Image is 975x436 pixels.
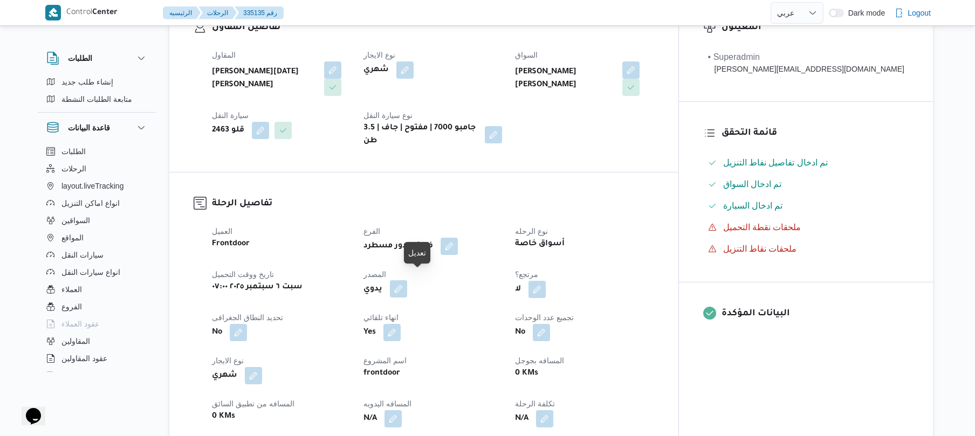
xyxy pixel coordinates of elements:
[363,227,380,236] span: الفرع
[212,51,236,59] span: المقاول
[198,6,237,19] button: الرحلات
[212,281,303,294] b: سبت ٦ سبتمبر ٢٠٢٥ ٠٧:٠٠
[363,313,399,322] span: انهاء تلقائي
[363,51,395,59] span: نوع الايجار
[42,281,152,298] button: العملاء
[212,20,654,35] h3: تفاصيل المقاول
[708,64,904,75] div: [PERSON_NAME][EMAIL_ADDRESS][DOMAIN_NAME]
[61,317,99,330] span: عقود العملاء
[212,369,237,382] b: شهري
[723,221,801,234] span: ملحقات نقطة التحميل
[235,6,284,19] button: 335135 رقم
[408,246,426,259] div: تعديل
[61,231,84,244] span: المواقع
[722,126,909,141] h3: قائمة التحقق
[704,154,909,171] button: تم ادخال تفاصيل نفاط التنزيل
[45,5,61,20] img: X8yXhbKr1z7QwAAAABJRU5ErkJggg==
[42,143,152,160] button: الطلبات
[212,313,283,322] span: تحديد النطاق الجغرافى
[515,367,538,380] b: 0 KMs
[68,52,92,65] h3: الطلبات
[42,177,152,195] button: layout.liveTracking
[363,283,382,296] b: يدوي
[42,298,152,315] button: الفروع
[42,212,152,229] button: السواقين
[212,111,249,120] span: سيارة النقل
[363,367,400,380] b: frontdoor
[363,270,386,279] span: المصدر
[723,179,782,189] span: تم ادخال السواق
[708,51,904,75] span: • Superadmin mohamed.nabil@illa.com.eg
[515,313,574,322] span: تجميع عدد الوحدات
[363,240,433,253] b: فرونت دور مسطرد
[363,399,411,408] span: المسافه اليدويه
[42,229,152,246] button: المواقع
[515,356,564,365] span: المسافه بجوجل
[61,266,120,279] span: انواع سيارات النقل
[723,244,797,253] span: ملحقات نقاط التنزيل
[61,162,86,175] span: الرحلات
[363,111,413,120] span: نوع سيارة النقل
[212,227,232,236] span: العميل
[704,176,909,193] button: تم ادخال السواق
[723,223,801,232] span: ملحقات نقطة التحميل
[363,326,376,339] b: Yes
[42,264,152,281] button: انواع سيارات النقل
[908,6,931,19] span: Logout
[42,91,152,108] button: متابعة الطلبات النشطة
[722,20,909,35] h3: المعينون
[212,270,274,279] span: تاريخ ووقت التحميل
[61,75,113,88] span: إنشاء طلب جديد
[68,121,110,134] h3: قاعدة البيانات
[46,121,148,134] button: قاعدة البيانات
[723,158,828,167] span: تم ادخال تفاصيل نفاط التنزيل
[38,143,156,376] div: قاعدة البيانات
[704,197,909,214] button: تم ادخال السيارة
[212,326,222,339] b: No
[61,93,132,106] span: متابعة الطلبات النشطة
[363,122,477,148] b: جامبو 7000 | مفتوح | جاف | 3.5 طن
[515,227,548,236] span: نوع الرحله
[61,214,90,227] span: السواقين
[723,156,828,169] span: تم ادخال تفاصيل نفاط التنزيل
[42,73,152,91] button: إنشاء طلب جديد
[61,179,123,192] span: layout.liveTracking
[515,51,538,59] span: السواق
[42,160,152,177] button: الرحلات
[708,51,904,64] div: • Superadmin
[42,246,152,264] button: سيارات النقل
[212,197,654,211] h3: تفاصيل الرحلة
[723,178,782,191] span: تم ادخال السواق
[42,367,152,384] button: اجهزة التليفون
[163,6,201,19] button: الرئيسيه
[46,52,148,65] button: الطلبات
[723,201,783,210] span: تم ادخال السيارة
[42,350,152,367] button: عقود المقاولين
[515,399,555,408] span: تكلفة الرحلة
[42,333,152,350] button: المقاولين
[704,219,909,236] button: ملحقات نقطة التحميل
[212,124,244,137] b: قلو 2463
[723,199,783,212] span: تم ادخال السيارة
[515,66,615,92] b: [PERSON_NAME] [PERSON_NAME]
[363,412,377,425] b: N/A
[42,195,152,212] button: انواع اماكن التنزيل
[363,64,389,77] b: شهري
[38,73,156,112] div: الطلبات
[704,240,909,258] button: ملحقات نقاط التنزيل
[515,238,565,251] b: أسواق خاصة
[61,283,82,296] span: العملاء
[11,393,45,425] iframe: chat widget
[723,243,797,255] span: ملحقات نقاط التنزيل
[212,238,250,251] b: Frontdoor
[212,356,244,365] span: نوع الايجار
[61,145,86,158] span: الطلبات
[890,2,935,24] button: Logout
[844,9,885,17] span: Dark mode
[515,283,521,296] b: لا
[61,197,120,210] span: انواع اماكن التنزيل
[515,326,525,339] b: No
[363,356,407,365] span: اسم المشروع
[722,307,909,321] h3: البيانات المؤكدة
